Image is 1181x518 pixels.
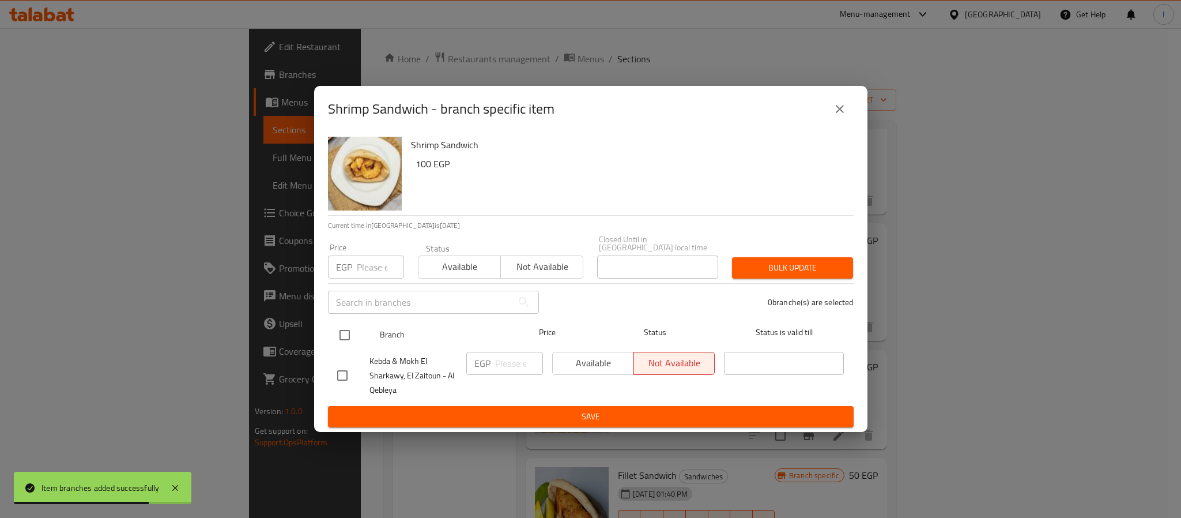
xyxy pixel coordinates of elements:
[509,325,586,340] span: Price
[826,95,854,123] button: close
[411,137,844,153] h6: Shrimp Sandwich
[495,352,543,375] input: Please enter price
[328,100,554,118] h2: Shrimp Sandwich - branch specific item
[500,256,583,279] button: Not available
[768,296,854,308] p: 0 branche(s) are selected
[741,261,844,275] span: Bulk update
[474,356,490,370] p: EGP
[328,220,854,231] p: Current time in [GEOGRAPHIC_DATA] is [DATE]
[423,258,496,275] span: Available
[416,156,844,172] h6: 100 EGP
[724,325,844,340] span: Status is valid till
[336,260,352,274] p: EGP
[328,406,854,427] button: Save
[337,410,844,424] span: Save
[380,328,500,342] span: Branch
[328,291,512,314] input: Search in branches
[505,258,579,275] span: Not available
[41,482,159,494] div: Item branches added successfully
[732,257,853,279] button: Bulk update
[418,256,501,279] button: Available
[369,354,457,397] span: Kebda & Mokh El Sharkawy, El Zaitoun - Al Qebleya
[328,137,402,211] img: Shrimp Sandwich
[595,325,715,340] span: Status
[357,256,404,279] input: Please enter price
